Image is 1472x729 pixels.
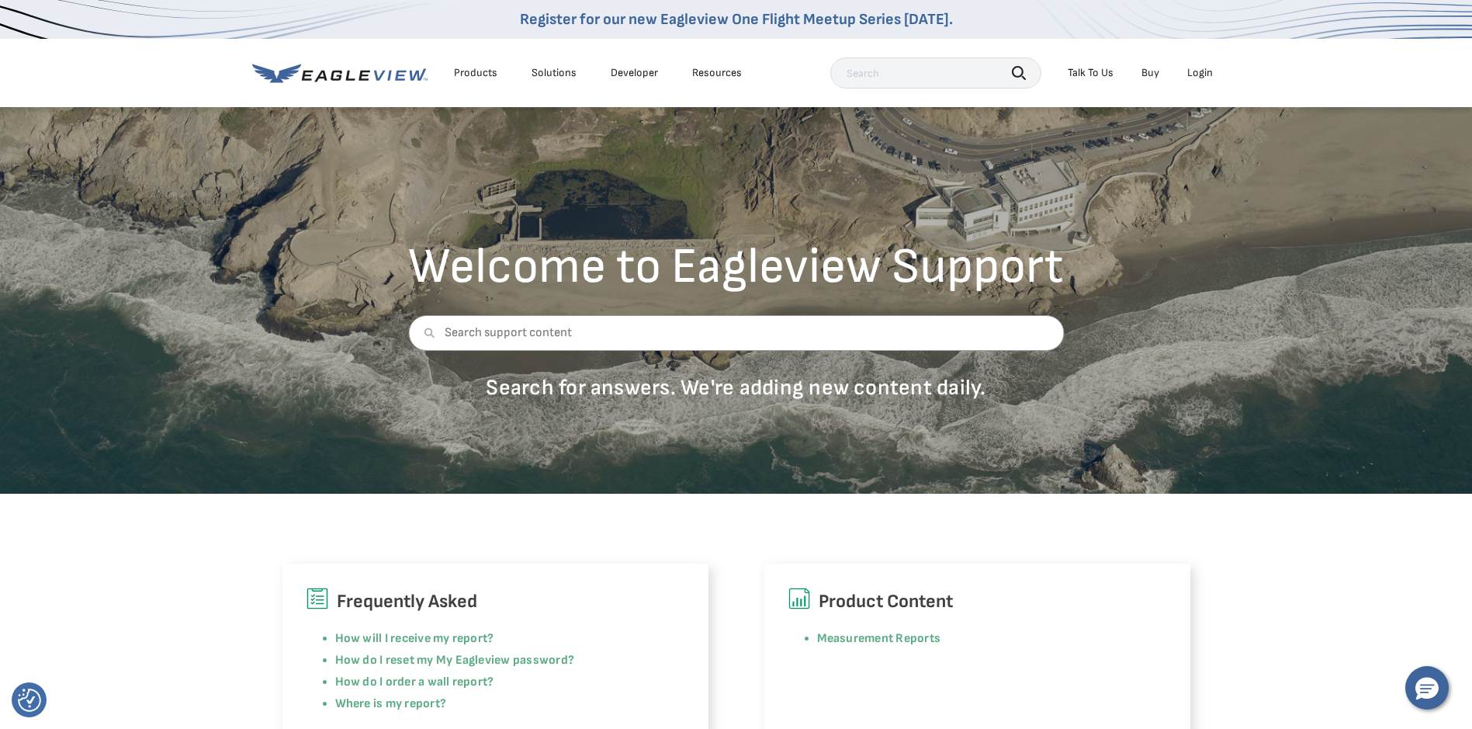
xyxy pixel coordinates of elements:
a: Register for our new Eagleview One Flight Meetup Series [DATE]. [520,10,953,29]
input: Search [830,57,1041,89]
h6: Frequently Asked [306,587,685,616]
a: Developer [611,66,658,80]
a: How do I order a wall report? [335,675,494,689]
div: Resources [692,66,742,80]
h2: Welcome to Eagleview Support [408,242,1064,292]
a: Where is my report? [335,696,447,711]
div: Solutions [532,66,577,80]
input: Search support content [408,315,1064,351]
img: Revisit consent button [18,689,41,712]
div: Login [1187,66,1213,80]
a: Buy [1141,66,1159,80]
a: Measurement Reports [817,631,941,646]
a: How do I reset my My Eagleview password? [335,653,575,668]
h6: Product Content [788,587,1167,616]
div: Products [454,66,497,80]
p: Search for answers. We're adding new content daily. [408,374,1064,401]
button: Consent Preferences [18,689,41,712]
a: How will I receive my report? [335,631,494,646]
div: Talk To Us [1068,66,1114,80]
button: Hello, have a question? Let’s chat. [1405,666,1449,710]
